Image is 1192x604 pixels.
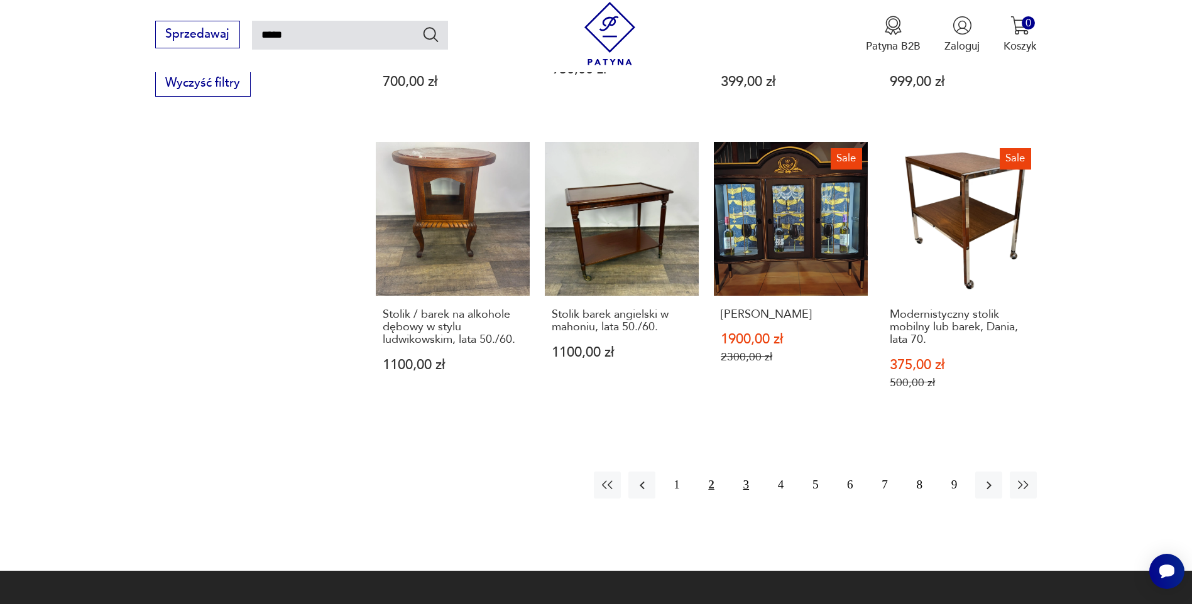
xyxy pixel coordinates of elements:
[1022,16,1035,30] div: 0
[890,359,1030,372] p: 375,00 zł
[721,308,861,321] h3: [PERSON_NAME]
[953,16,972,35] img: Ikonka użytkownika
[545,142,699,419] a: Stolik barek angielski w mahoniu, lata 50./60.Stolik barek angielski w mahoniu, lata 50./60.1100,...
[714,142,868,419] a: SaleWitryna barek[PERSON_NAME]1900,00 zł2300,00 zł
[663,472,690,499] button: 1
[721,333,861,346] p: 1900,00 zł
[383,359,523,372] p: 1100,00 zł
[866,16,921,53] a: Ikona medaluPatyna B2B
[721,350,861,364] p: 2300,00 zł
[944,39,980,53] p: Zaloguj
[698,472,725,499] button: 2
[871,472,898,499] button: 7
[552,63,692,76] p: 950,00 zł
[578,2,642,65] img: Patyna - sklep z meblami i dekoracjami vintage
[376,142,530,419] a: Stolik / barek na alkohole dębowy w stylu ludwikowskim, lata 50./60.Stolik / barek na alkohole dę...
[733,472,760,499] button: 3
[383,75,523,89] p: 700,00 zł
[383,308,523,347] h3: Stolik / barek na alkohole dębowy w stylu ludwikowskim, lata 50./60.
[836,472,863,499] button: 6
[890,376,1030,389] p: 500,00 zł
[155,21,240,48] button: Sprzedawaj
[422,25,440,43] button: Szukaj
[883,16,903,35] img: Ikona medalu
[1003,39,1037,53] p: Koszyk
[767,472,794,499] button: 4
[1003,16,1037,53] button: 0Koszyk
[883,142,1037,419] a: SaleModernistyczny stolik mobilny lub barek, Dania, lata 70.Modernistyczny stolik mobilny lub bar...
[906,472,933,499] button: 8
[721,75,861,89] p: 399,00 zł
[944,16,980,53] button: Zaloguj
[866,16,921,53] button: Patyna B2B
[155,70,251,97] button: Wyczyść filtry
[802,472,829,499] button: 5
[552,346,692,359] p: 1100,00 zł
[941,472,968,499] button: 9
[890,75,1030,89] p: 999,00 zł
[1149,554,1184,589] iframe: Smartsupp widget button
[866,39,921,53] p: Patyna B2B
[552,308,692,334] h3: Stolik barek angielski w mahoniu, lata 50./60.
[155,30,240,40] a: Sprzedawaj
[1010,16,1030,35] img: Ikona koszyka
[890,308,1030,347] h3: Modernistyczny stolik mobilny lub barek, Dania, lata 70.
